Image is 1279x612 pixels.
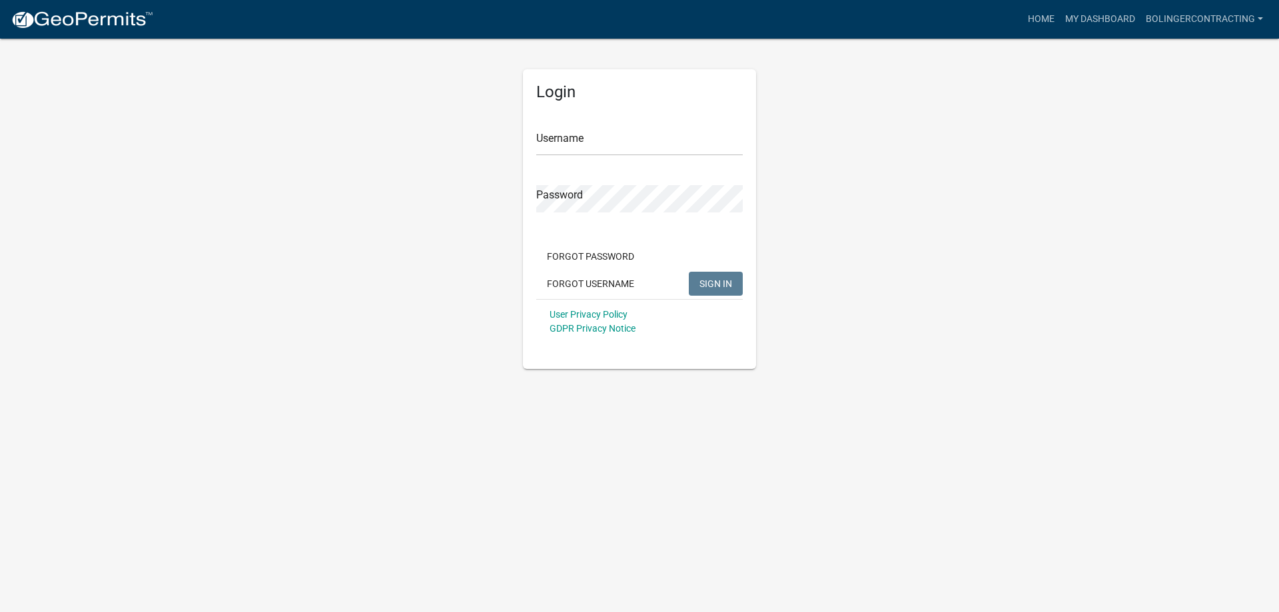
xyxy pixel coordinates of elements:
[699,278,732,288] span: SIGN IN
[1060,7,1140,32] a: My Dashboard
[550,309,628,320] a: User Privacy Policy
[1140,7,1268,32] a: bolingercontracting
[689,272,743,296] button: SIGN IN
[536,244,645,268] button: Forgot Password
[550,323,636,334] a: GDPR Privacy Notice
[1023,7,1060,32] a: Home
[536,272,645,296] button: Forgot Username
[536,83,743,102] h5: Login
